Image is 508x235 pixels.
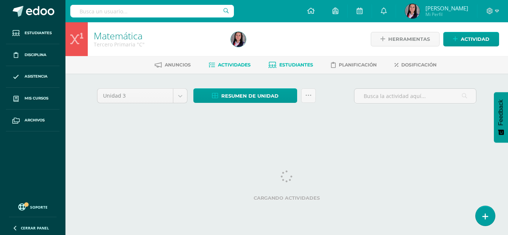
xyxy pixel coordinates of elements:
span: Mis cursos [25,95,48,101]
a: Resumen de unidad [193,88,297,103]
a: Archivos [6,110,60,131]
label: Cargando actividades [97,195,476,201]
h1: Matemática [94,30,222,41]
a: Planificación [331,59,377,71]
button: Feedback - Mostrar encuesta [494,92,508,143]
a: Asistencia [6,66,60,88]
span: Mi Perfil [425,11,468,17]
input: Busca la actividad aquí... [354,89,476,103]
span: Estudiantes [279,62,313,68]
span: Resumen de unidad [221,89,279,103]
span: Unidad 3 [103,89,167,103]
span: Disciplina [25,52,46,58]
input: Busca un usuario... [70,5,234,17]
a: Dosificación [395,59,437,71]
span: [PERSON_NAME] [425,4,468,12]
div: Tercero Primaria 'C' [94,41,222,48]
a: Mis cursos [6,88,60,110]
span: Asistencia [25,74,48,79]
a: Soporte [9,202,57,212]
span: Estudiantes [25,30,52,36]
span: Planificación [339,62,377,68]
img: 1c93c93239aea7b13ad1b62200493693.png [405,4,420,19]
a: Actividad [443,32,499,46]
a: Herramientas [371,32,440,46]
a: Actividades [209,59,251,71]
span: Archivos [25,117,45,123]
a: Anuncios [155,59,191,71]
img: 1c93c93239aea7b13ad1b62200493693.png [231,32,246,47]
span: Actividades [218,62,251,68]
a: Estudiantes [6,22,60,44]
span: Herramientas [388,32,430,46]
span: Cerrar panel [21,225,49,231]
span: Feedback [498,99,504,125]
span: Actividad [461,32,489,46]
span: Anuncios [165,62,191,68]
a: Estudiantes [269,59,313,71]
a: Disciplina [6,44,60,66]
a: Unidad 3 [97,89,187,103]
span: Soporte [30,205,48,210]
span: Dosificación [401,62,437,68]
a: Matemática [94,29,142,42]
